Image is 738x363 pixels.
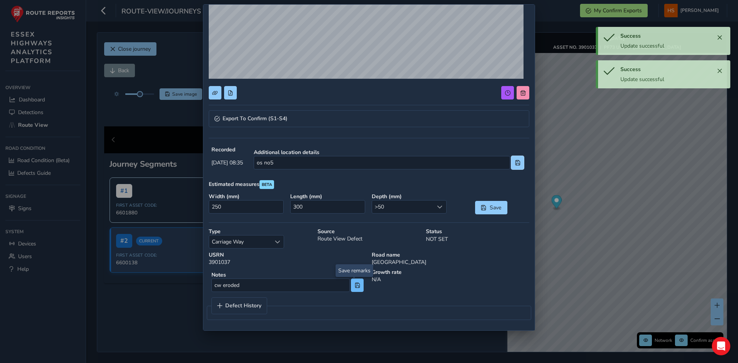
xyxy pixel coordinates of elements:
p: NOT SET [426,235,529,243]
span: [DATE] 08:35 [211,159,243,166]
div: 3901037 [206,249,369,269]
strong: Status [426,228,529,235]
button: Save [475,201,507,214]
span: BETA [262,182,272,188]
div: Select a type [271,235,284,248]
strong: Additional location details [254,149,524,156]
span: >50 [372,201,434,213]
strong: Growth rate [372,269,529,276]
strong: Source [317,228,421,235]
strong: Width ( mm ) [209,193,285,200]
strong: Type [209,228,312,235]
span: Success [620,32,641,40]
span: Save [489,204,502,211]
a: Defect History [212,298,267,314]
div: Route View Defect [315,225,424,251]
div: N/A [369,266,532,297]
span: Carriage Way [209,235,271,248]
button: Close [714,32,725,43]
span: Success [620,66,641,73]
div: Open Intercom Messenger [712,337,730,355]
div: Update successful [620,42,714,50]
strong: Length ( mm ) [290,193,366,200]
strong: Notes [211,271,364,278]
span: Export To Confirm (S1-S4) [223,116,288,121]
span: Defect History [225,303,261,308]
strong: USRN [209,251,366,259]
strong: Estimated measures [209,181,259,188]
div: [GEOGRAPHIC_DATA] [369,249,532,269]
strong: Depth ( mm ) [372,193,448,200]
strong: Road name [372,251,529,259]
strong: Recorded [211,146,243,153]
button: Close [714,66,725,76]
div: Update successful [620,76,714,83]
a: Expand [209,110,529,127]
